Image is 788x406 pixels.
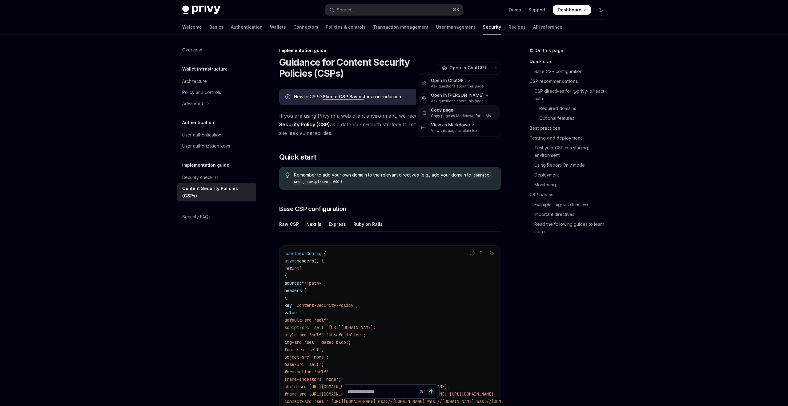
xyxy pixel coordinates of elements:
[279,217,299,231] div: Raw CSP
[348,385,417,398] input: Ask a question...
[529,200,611,209] a: Example: img-src directive
[431,107,491,113] div: Copy page
[431,84,484,89] div: Ask questions about this page
[529,113,611,123] a: Optional features
[356,302,358,308] span: ,
[284,369,331,375] span: form-action 'self';
[182,161,229,169] h5: Implementation guide
[529,76,611,86] a: CSP recommendations
[177,76,256,87] a: Architecture
[449,65,487,71] span: Open in ChatGPT
[304,179,331,185] code: script-src
[177,129,256,140] a: User authentication
[453,7,459,12] span: ⌘ K
[284,288,304,293] span: headers:
[529,160,611,170] a: Using Report-Only mode
[431,99,488,104] div: Ask questions about this page
[182,89,221,96] div: Policy and controls
[182,78,207,85] div: Architecture
[177,44,256,55] a: Overview
[284,376,341,382] span: frame-ancestors 'none';
[529,170,611,180] a: Deployment
[326,20,366,35] a: Policies & controls
[182,46,202,54] div: Overview
[314,258,324,264] span: () {
[553,5,591,15] a: Dashboard
[431,128,479,133] div: View this page as plain text
[279,47,501,54] div: Implementation guide
[279,112,501,137] span: If you are using Privy in a web client environment, we recommend setting a strict as a defense-in...
[325,4,463,15] button: Open search
[182,185,252,200] div: Content Security Policies (CSPs)
[294,172,491,185] code: connect-src
[294,94,495,100] div: New to CSPs? for an introduction.
[373,20,428,35] a: Transaction management
[209,20,223,35] a: Basics
[284,251,297,256] span: const
[321,251,324,256] span: =
[536,47,563,54] span: On this page
[431,78,484,84] div: Open in ChatGPT
[468,249,476,257] button: Report incorrect code
[509,7,521,13] a: Demo
[284,332,366,338] span: style-src 'self' 'unsafe-inline';
[529,123,611,133] a: Best practices
[488,249,496,257] button: Ask AI
[284,325,376,330] span: script-src 'self' [URL][DOMAIN_NAME];
[529,219,611,237] a: Read the following guides to learn more:
[182,65,228,73] h5: Wallet infrastructure
[529,7,545,13] a: Support
[431,92,488,99] div: Open in [PERSON_NAME]
[529,180,611,190] a: Monitoring
[353,217,383,231] div: Ruby on Rails
[293,20,318,35] a: Connectors
[284,280,302,286] span: source:
[177,183,256,201] a: Content Security Policies (CSPs)
[299,310,302,315] span: `
[279,205,346,213] span: Base CSP configuration
[431,113,491,118] div: Copy page as Markdown for LLMs
[529,57,611,67] a: Quick start
[596,5,606,15] button: Toggle dark mode
[177,87,256,98] a: Policy and controls
[337,6,354,14] div: Search...
[483,20,501,35] a: Security
[427,387,436,396] button: Send message
[431,122,479,128] div: View as Markdown
[558,7,581,13] span: Dashboard
[294,172,495,185] span: Remember to add your own domain to the relevant directives (e.g., add your domain to , , etc.)
[231,20,263,35] a: Authentication
[284,302,294,308] span: key:
[297,251,321,256] span: nextConfig
[182,131,221,139] div: User authentication
[533,20,562,35] a: API reference
[177,98,256,109] button: Toggle Advanced section
[299,266,302,271] span: [
[436,20,475,35] a: User management
[529,86,611,104] a: CSP directives for @privy-io/react-auth
[294,302,356,308] span: "Content-Security-Policy"
[182,142,230,150] div: User authorization keys
[438,63,491,73] button: Open in ChatGPT
[284,347,324,352] span: font-src 'self';
[182,100,203,107] div: Advanced
[279,152,316,162] span: Quick start
[324,251,326,256] span: {
[529,133,611,143] a: Testing and deployment
[177,211,256,222] a: Security FAQs
[270,20,286,35] a: Wallets
[529,143,611,160] a: Test your CSP in a staging environment
[284,258,297,264] span: async
[529,104,611,113] a: Required domains
[182,119,214,126] h5: Authentication
[177,140,256,152] a: User authorization keys
[324,280,326,286] span: ,
[177,172,256,183] a: Security checklist
[529,67,611,76] a: Base CSP configuration
[297,258,314,264] span: headers
[529,190,611,200] a: CSP basics
[284,310,299,315] span: value:
[329,217,346,231] div: Express
[285,94,291,100] svg: Info
[302,280,324,286] span: "/:path*"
